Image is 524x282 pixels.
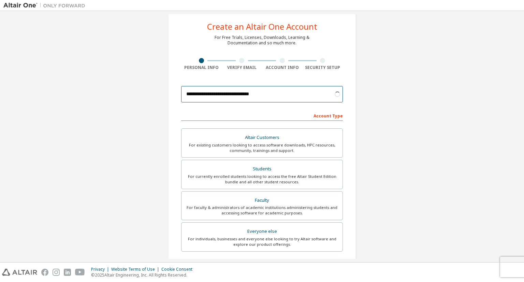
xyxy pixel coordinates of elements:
[207,23,317,31] div: Create an Altair One Account
[53,269,60,276] img: instagram.svg
[41,269,48,276] img: facebook.svg
[215,35,309,46] div: For Free Trials, Licenses, Downloads, Learning & Documentation and so much more.
[2,269,37,276] img: altair_logo.svg
[181,110,343,121] div: Account Type
[186,236,338,247] div: For individuals, businesses and everyone else looking to try Altair software and explore our prod...
[186,174,338,185] div: For currently enrolled students looking to access the free Altair Student Edition bundle and all ...
[181,65,222,70] div: Personal Info
[161,267,196,272] div: Cookie Consent
[186,227,338,236] div: Everyone else
[64,269,71,276] img: linkedin.svg
[262,65,303,70] div: Account Info
[186,205,338,216] div: For faculty & administrators of academic institutions administering students and accessing softwa...
[3,2,89,9] img: Altair One
[303,65,343,70] div: Security Setup
[186,133,338,142] div: Altair Customers
[91,272,196,278] p: © 2025 Altair Engineering, Inc. All Rights Reserved.
[75,269,85,276] img: youtube.svg
[111,267,161,272] div: Website Terms of Use
[222,65,262,70] div: Verify Email
[186,164,338,174] div: Students
[186,196,338,205] div: Faculty
[186,142,338,153] div: For existing customers looking to access software downloads, HPC resources, community, trainings ...
[91,267,111,272] div: Privacy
